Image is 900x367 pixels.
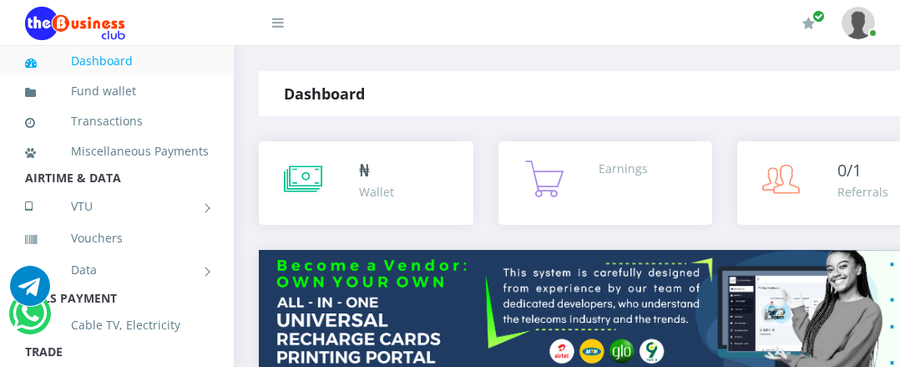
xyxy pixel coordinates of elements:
[25,249,209,291] a: Data
[25,132,209,171] a: Miscellaneous Payments
[812,10,825,23] span: Renew/Upgrade Subscription
[284,84,365,104] strong: Dashboard
[25,42,209,80] a: Dashboard
[25,219,209,257] a: Vouchers
[25,7,125,40] img: Logo
[359,158,394,183] div: ₦
[842,7,875,39] img: User
[10,278,50,306] a: Chat for support
[259,141,473,225] a: ₦ Wallet
[498,141,713,225] a: Earnings
[837,159,862,181] span: 0/1
[25,186,209,227] a: VTU
[25,72,209,110] a: Fund wallet
[13,306,47,334] a: Chat for support
[837,183,888,201] div: Referrals
[25,102,209,140] a: Transactions
[599,160,648,177] div: Earnings
[25,306,209,344] a: Cable TV, Electricity
[359,183,394,201] div: Wallet
[802,17,815,30] i: Renew/Upgrade Subscription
